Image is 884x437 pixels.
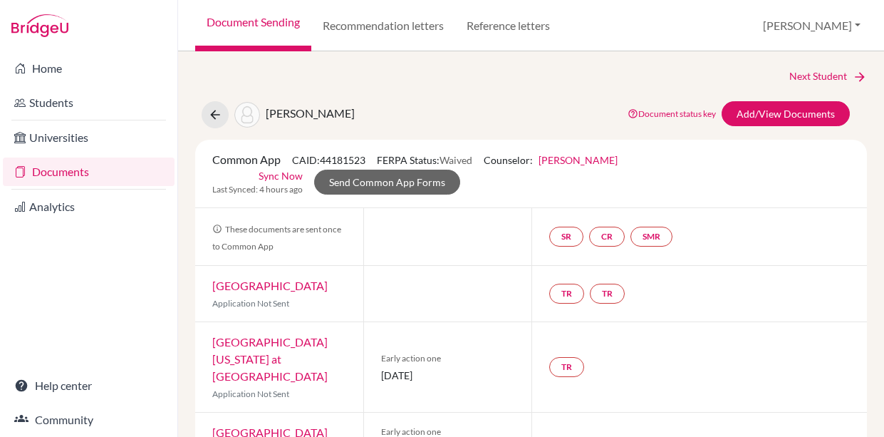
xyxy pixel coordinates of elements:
[3,158,175,186] a: Documents
[722,101,850,126] a: Add/View Documents
[212,335,328,383] a: [GEOGRAPHIC_DATA][US_STATE] at [GEOGRAPHIC_DATA]
[589,227,625,247] a: CR
[266,106,355,120] span: [PERSON_NAME]
[484,154,618,166] span: Counselor:
[3,192,175,221] a: Analytics
[3,406,175,434] a: Community
[212,279,328,292] a: [GEOGRAPHIC_DATA]
[440,154,472,166] span: Waived
[381,368,514,383] span: [DATE]
[3,88,175,117] a: Students
[539,154,618,166] a: [PERSON_NAME]
[259,168,303,183] a: Sync Now
[212,224,341,252] span: These documents are sent once to Common App
[3,371,175,400] a: Help center
[212,389,289,399] span: Application Not Sent
[11,14,68,37] img: Bridge-U
[3,123,175,152] a: Universities
[314,170,460,195] a: Send Common App Forms
[756,12,867,39] button: [PERSON_NAME]
[377,154,472,166] span: FERPA Status:
[628,108,716,119] a: Document status key
[789,68,867,84] a: Next Student
[630,227,672,247] a: SMR
[590,284,625,304] a: TR
[381,352,514,365] span: Early action one
[212,298,289,309] span: Application Not Sent
[3,54,175,83] a: Home
[549,357,584,377] a: TR
[549,284,584,304] a: TR
[212,183,303,196] span: Last Synced: 4 hours ago
[212,153,281,166] span: Common App
[292,154,365,166] span: CAID: 44181523
[549,227,583,247] a: SR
